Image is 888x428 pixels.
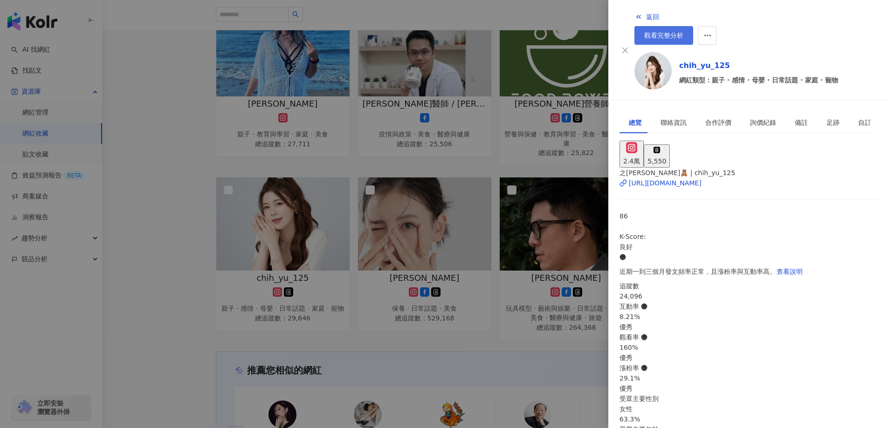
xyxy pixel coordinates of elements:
div: 29.1% [620,373,877,383]
button: 查看說明 [776,262,803,281]
div: 女性 [620,404,877,414]
button: Close [620,45,631,56]
div: 優秀 [620,353,877,363]
div: 5,550 [647,156,666,166]
div: 觀看率 [620,332,877,342]
div: 備註 [795,117,808,128]
span: 觀看完整分析 [644,32,683,39]
a: KOL Avatar [634,52,672,93]
a: chih_yu_125 [679,60,838,71]
div: 近期一到三個月發文頻率正常，且漲粉率與互動率高。 [620,262,877,281]
button: 返回 [634,7,660,26]
div: 聯絡資訊 [661,117,687,128]
div: 足跡 [826,117,840,128]
span: 網紅類型：親子 · 感情 · 母嬰 · 日常話題 · 家庭 · 寵物 [679,75,838,85]
div: 追蹤數 [620,281,877,291]
button: 2.4萬 [620,141,644,168]
span: 之[PERSON_NAME]🧸 | chih_yu_125 [620,169,735,177]
button: 5,550 [644,144,670,168]
a: 觀看完整分析 [634,26,693,45]
div: [URL][DOMAIN_NAME] [629,178,702,188]
div: 詢價紀錄 [750,117,776,128]
span: 返回 [646,13,659,20]
span: 查看說明 [777,268,803,275]
div: 漲粉率 [620,363,877,373]
div: 自訂 [858,117,871,128]
span: close [621,47,629,54]
img: KOL Avatar [634,52,672,89]
div: 受眾主要性別 [620,394,877,404]
div: 總覽 [629,117,642,128]
div: 互動率 [620,301,877,312]
div: 優秀 [620,322,877,332]
div: 63.3% [620,414,877,424]
div: 160% [620,342,877,353]
div: 86 [620,211,877,221]
div: 合作評價 [705,117,731,128]
div: 2.4萬 [623,156,640,166]
div: 良好 [620,242,877,252]
div: 優秀 [620,383,877,394]
div: K-Score : [620,231,877,262]
div: 8.21% [620,312,877,322]
div: 24,096 [620,291,877,301]
a: [URL][DOMAIN_NAME] [620,178,877,188]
